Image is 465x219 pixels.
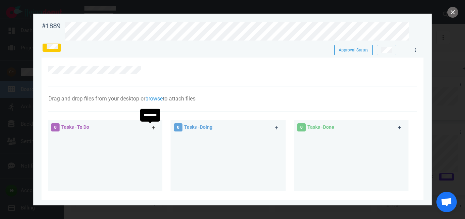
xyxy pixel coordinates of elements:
[307,124,334,130] span: Tasks - Done
[163,95,195,102] span: to attach files
[184,124,212,130] span: Tasks - Doing
[174,123,182,131] span: 0
[48,95,145,102] span: Drag and drop files from your desktop or
[436,192,457,212] a: Chat abierto
[145,95,163,102] a: browse
[447,7,458,18] button: close
[297,123,306,131] span: 0
[42,22,61,30] div: #1889
[334,45,373,55] button: Approval Status
[51,123,60,131] span: 0
[61,124,89,130] span: Tasks - To Do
